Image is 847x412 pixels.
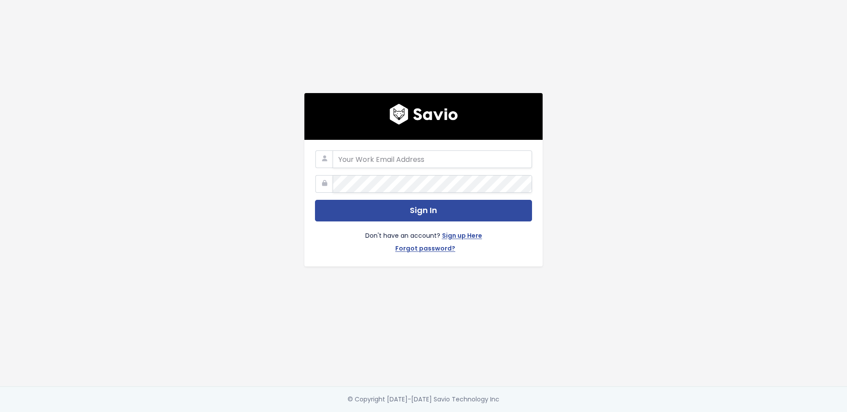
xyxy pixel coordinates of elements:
[390,104,458,125] img: logo600x187.a314fd40982d.png
[315,221,532,256] div: Don't have an account?
[315,200,532,221] button: Sign In
[395,243,455,256] a: Forgot password?
[442,230,482,243] a: Sign up Here
[348,394,499,405] div: © Copyright [DATE]-[DATE] Savio Technology Inc
[333,150,532,168] input: Your Work Email Address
